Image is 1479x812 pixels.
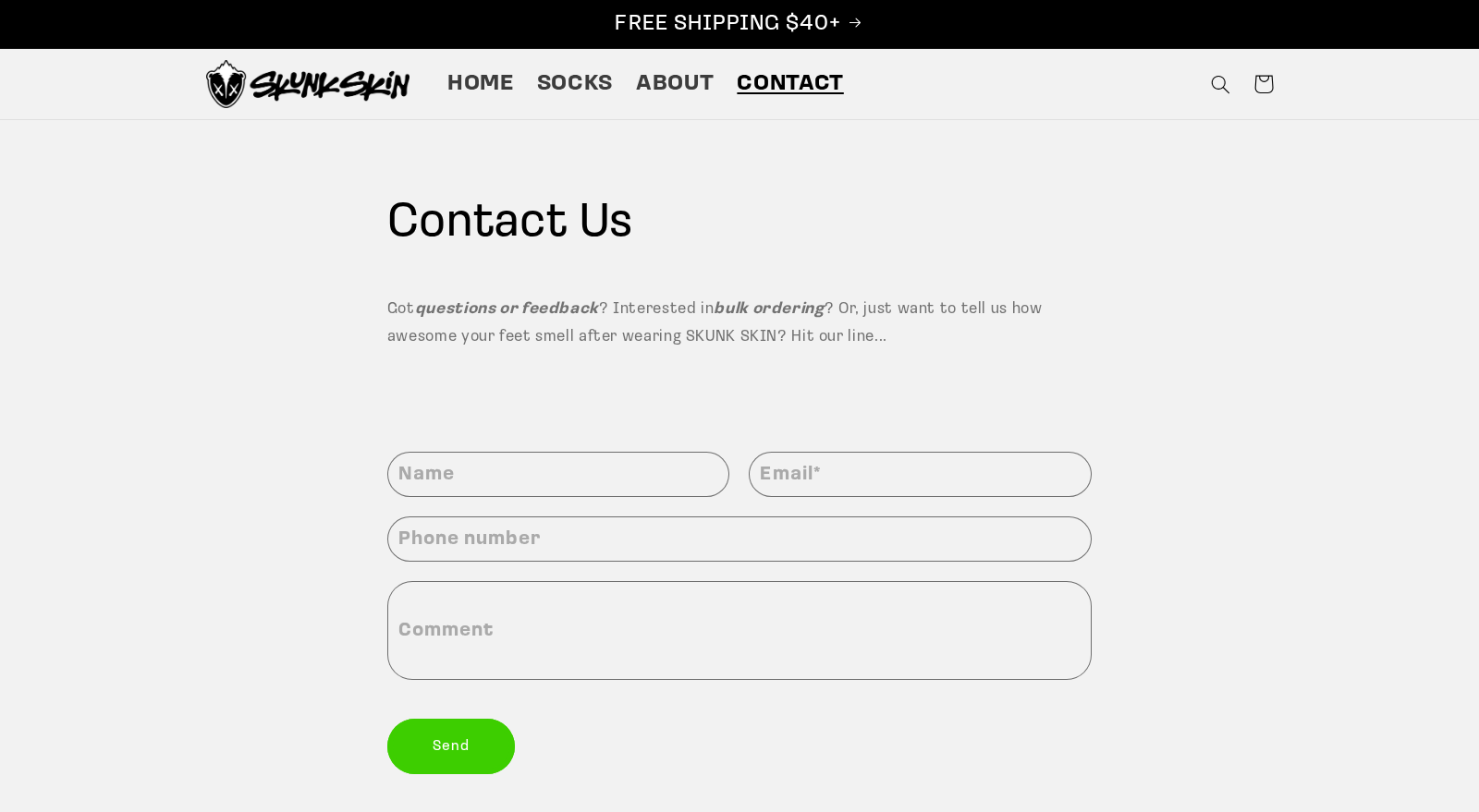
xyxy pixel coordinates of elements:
a: Home [435,58,525,110]
h1: Contact Us [387,193,1092,256]
p: FREE SHIPPING $40+ [19,10,1460,39]
em: bulk ordering [714,301,824,317]
em: questions or feedback [415,301,599,317]
img: Skunk Skin Anti-Odor Socks. [206,60,409,108]
a: Contact [726,58,856,110]
summary: Search [1200,63,1242,105]
a: Socks [525,58,624,110]
button: Send [387,719,515,773]
span: Contact [737,70,843,99]
a: About [624,58,725,110]
p: Got ? Interested in ? Or, just want to tell us how awesome your feet smell after wearing SKUNK SK... [387,296,1092,350]
span: About [636,70,714,99]
span: Home [447,70,514,99]
span: Socks [537,70,613,99]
